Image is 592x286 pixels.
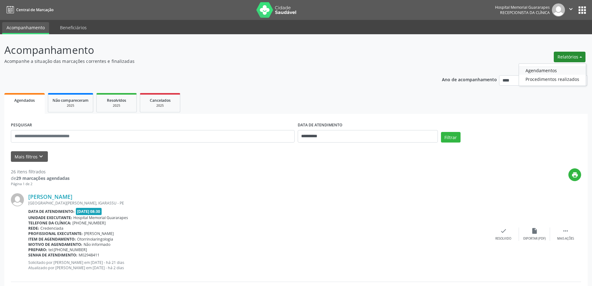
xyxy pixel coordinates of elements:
[4,5,53,15] a: Central de Marcação
[500,10,550,15] span: Recepcionista da clínica
[554,52,585,62] button: Relatórios
[531,227,538,234] i: insert_drive_file
[495,5,550,10] div: Hospital Memorial Guararapes
[28,237,76,242] b: Item de agendamento:
[519,75,586,83] a: Procedimentos realizados
[519,63,586,86] ul: Relatórios
[16,175,70,181] strong: 29 marcações agendadas
[145,103,176,108] div: 2025
[38,153,44,160] i: keyboard_arrow_down
[577,5,588,16] button: apps
[28,220,71,226] b: Telefone da clínica:
[562,227,569,234] i: 
[28,200,488,206] div: [GEOGRAPHIC_DATA][PERSON_NAME], IGARASSU - PE
[571,171,578,178] i: print
[11,175,70,181] div: de
[28,215,72,220] b: Unidade executante:
[28,193,72,200] a: [PERSON_NAME]
[565,3,577,16] button: 
[40,226,63,231] span: Credenciada
[101,103,132,108] div: 2025
[77,237,113,242] span: Otorrinolaringologia
[552,3,565,16] img: img
[567,6,574,12] i: 
[11,168,70,175] div: 26 itens filtrados
[84,242,110,247] span: Não informado
[28,242,82,247] b: Motivo de agendamento:
[4,42,413,58] p: Acompanhamento
[28,247,47,252] b: Preparo:
[4,58,413,64] p: Acompanhe a situação das marcações correntes e finalizadas
[14,98,35,103] span: Agendados
[11,181,70,187] div: Página 1 de 2
[28,209,75,214] b: Data de atendimento:
[28,231,83,236] b: Profissional executante:
[48,247,87,252] span: tel:[PHONE_NUMBER]
[495,237,511,241] div: Resolvido
[28,226,39,231] b: Rede:
[16,7,53,12] span: Central de Marcação
[28,260,488,270] p: Solicitado por [PERSON_NAME] em [DATE] - há 21 dias Atualizado por [PERSON_NAME] em [DATE] - há 2...
[79,252,99,258] span: M02948411
[72,220,106,226] span: [PHONE_NUMBER]
[11,193,24,206] img: img
[107,98,126,103] span: Resolvidos
[568,168,581,181] button: print
[557,237,574,241] div: Mais ações
[56,22,91,33] a: Beneficiários
[11,151,48,162] button: Mais filtroskeyboard_arrow_down
[500,227,507,234] i: check
[150,98,171,103] span: Cancelados
[519,66,586,75] a: Agendamentos
[298,120,342,130] label: DATA DE ATENDIMENTO
[442,75,497,83] p: Ano de acompanhamento
[76,208,102,215] span: [DATE] 08:30
[53,98,89,103] span: Não compareceram
[84,231,114,236] span: [PERSON_NAME]
[523,237,546,241] div: Exportar (PDF)
[441,132,461,143] button: Filtrar
[28,252,77,258] b: Senha de atendimento:
[11,120,32,130] label: PESQUISAR
[73,215,128,220] span: Hospital Memorial Guararapes
[53,103,89,108] div: 2025
[2,22,49,34] a: Acompanhamento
